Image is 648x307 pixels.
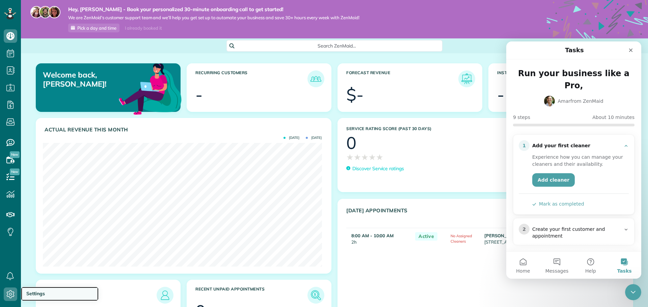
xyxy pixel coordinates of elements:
[351,233,394,238] strong: 8:00 AM - 10:00 AM
[195,70,307,87] h3: Recurring Customers
[117,56,183,121] img: dashboard_welcome-42a62b7d889689a78055ac9021e634bf52bae3f8056760290aed330b23ab8690.png
[68,24,119,32] a: Pick a day and time
[346,228,412,249] td: 2h
[77,25,116,31] span: Pick a day and time
[309,288,323,302] img: icon_unpaid_appointments-47b8ce3997adf2238b356f14209ab4cced10bd1f174958f3ca8f1d0dd7fffeee.png
[68,6,359,13] strong: Hey, [PERSON_NAME] - Book your personalized 30-minute onboarding call to get started!
[68,15,359,21] span: We are ZenMaid’s customer support team and we’ll help you get set up to automate your business an...
[121,24,166,32] div: I already booked it
[506,41,641,279] iframe: Intercom live chat
[354,151,361,163] span: ★
[43,70,134,88] p: Welcome back, [PERSON_NAME]!
[376,151,383,163] span: ★
[195,287,307,304] h3: Recent unpaid appointments
[21,287,99,301] a: Settings
[306,136,322,140] span: [DATE]
[195,86,202,103] div: -
[39,6,51,18] img: jorge-587dff0eeaa6aab1f244e6dc62b8924c3b6ad411094392a53c71c6c4a576187d.jpg
[484,233,573,238] strong: [PERSON_NAME] (Example Appointment)
[10,151,20,158] span: New
[346,86,363,103] div: $-
[48,6,60,18] img: michelle-19f622bdf1676172e81f8f8fba1fb50e276960ebfe0243fe18214015130c80e4.jpg
[625,284,641,300] iframe: Intercom live chat
[10,168,20,175] span: New
[45,287,157,304] h3: Leads
[497,86,504,103] div: -
[483,228,607,249] td: [STREET_ADDRESS]
[346,126,545,131] h3: Service Rating score (past 30 days)
[30,6,43,18] img: maria-72a9807cf96188c08ef61303f053569d2e2a8a1cde33d635c8a3ac13582a053d.jpg
[45,127,324,133] h3: Actual Revenue this month
[158,288,172,302] img: icon_leads-1bed01f49abd5b7fead27621c3d59655bb73ed531f8eeb49469d10e621d6b896.png
[451,234,472,244] span: No Assigned Cleaners
[346,208,607,223] h3: [DATE] Appointments
[283,136,299,140] span: [DATE]
[309,72,323,86] img: icon_recurring_customers-cf858462ba22bcd05b5a5880d41d6543d210077de5bb9ebc9590e49fd87d84ed.png
[352,165,404,172] p: Discover Service ratings
[346,165,404,172] a: Discover Service ratings
[369,151,376,163] span: ★
[361,151,369,163] span: ★
[346,151,354,163] span: ★
[26,290,45,297] span: Settings
[346,134,356,151] div: 0
[346,70,458,87] h3: Forecast Revenue
[415,232,437,241] span: Active
[460,72,474,86] img: icon_forecast_revenue-8c13a41c7ed35a8dcfafea3cbb826a0462acb37728057bba2d056411b612bbbe.png
[497,70,609,87] h3: Instant Booking Form Leads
